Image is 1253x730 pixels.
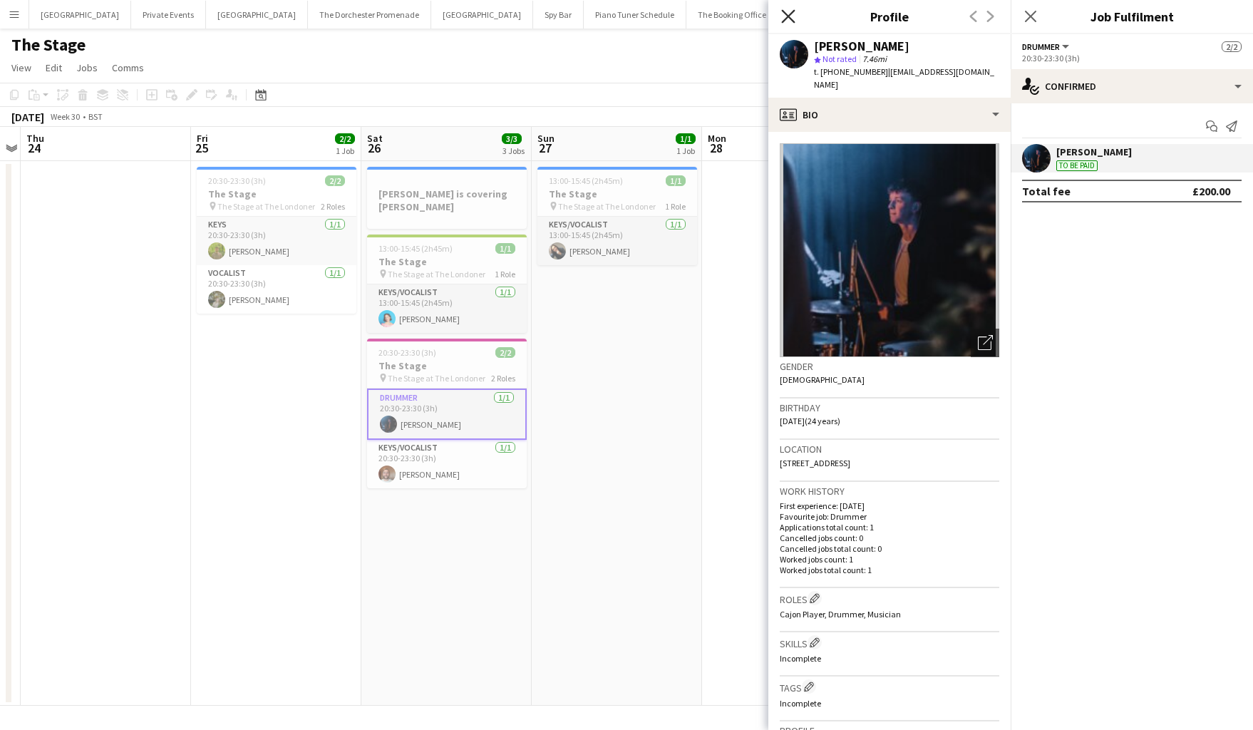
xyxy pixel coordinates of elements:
span: 27 [535,140,555,156]
span: 13:00-15:45 (2h45m) [378,243,453,254]
span: Week 30 [47,111,83,122]
h3: Job Fulfilment [1011,7,1253,26]
div: [PERSON_NAME] [814,40,909,53]
p: Cancelled jobs total count: 0 [780,543,999,554]
div: Confirmed [1011,69,1253,103]
span: [STREET_ADDRESS] [780,458,850,468]
span: 2/2 [325,175,345,186]
span: 20:30-23:30 (3h) [208,175,266,186]
div: 20:30-23:30 (3h) [1022,53,1242,63]
span: Sat [367,132,383,145]
h3: Work history [780,485,999,498]
button: [GEOGRAPHIC_DATA] [206,1,308,29]
p: Applications total count: 1 [780,522,999,533]
span: 3/3 [502,133,522,144]
h3: The Stage [367,359,527,372]
span: 24 [24,140,44,156]
h3: [PERSON_NAME] is covering [PERSON_NAME] [367,187,527,213]
a: Comms [106,58,150,77]
div: [PERSON_NAME] [1056,145,1132,158]
p: Worked jobs total count: 1 [780,565,999,575]
button: Piano Tuner Schedule [584,1,686,29]
span: The Stage at The Londoner [217,201,315,212]
span: Comms [112,61,144,74]
span: 2 Roles [491,373,515,384]
span: [DATE] (24 years) [780,416,840,426]
button: [GEOGRAPHIC_DATA] [431,1,533,29]
app-card-role: Keys1/120:30-23:30 (3h)[PERSON_NAME] [197,217,356,265]
img: Crew avatar or photo [780,143,999,357]
app-job-card: 13:00-15:45 (2h45m)1/1The Stage The Stage at The Londoner1 RoleKeys/Vocalist1/113:00-15:45 (2h45m... [537,167,697,265]
span: 1 Role [665,201,686,212]
button: The Dorchester Promenade [308,1,431,29]
span: [DEMOGRAPHIC_DATA] [780,374,865,385]
a: Edit [40,58,68,77]
span: Cajon Player, Drummer, Musician [780,609,901,620]
div: [DATE] [11,110,44,124]
span: t. [PHONE_NUMBER] [814,66,888,77]
span: 2/2 [335,133,355,144]
p: Cancelled jobs count: 0 [780,533,999,543]
div: To be paid [1056,160,1098,171]
button: The Booking Office 1869 [686,1,797,29]
h3: Tags [780,679,999,694]
span: Edit [46,61,62,74]
span: Not rated [823,53,857,64]
p: Worked jobs count: 1 [780,554,999,565]
div: 3 Jobs [502,145,525,156]
span: 1/1 [676,133,696,144]
div: £200.00 [1192,184,1230,198]
span: | [EMAIL_ADDRESS][DOMAIN_NAME] [814,66,994,90]
span: Sun [537,132,555,145]
h3: Location [780,443,999,456]
app-job-card: 20:30-23:30 (3h)2/2The Stage The Stage at The Londoner2 RolesDrummer1/120:30-23:30 (3h)[PERSON_NA... [367,339,527,488]
app-card-role: Vocalist1/120:30-23:30 (3h)[PERSON_NAME] [197,265,356,314]
h3: Skills [780,635,999,650]
h3: Birthday [780,401,999,414]
span: Drummer [1022,41,1060,52]
button: Private Events [131,1,206,29]
span: 26 [365,140,383,156]
span: The Stage at The Londoner [388,269,485,279]
span: Fri [197,132,208,145]
app-job-card: 13:00-15:45 (2h45m)1/1The Stage The Stage at The Londoner1 RoleKeys/Vocalist1/113:00-15:45 (2h45m... [367,235,527,333]
h1: The Stage [11,34,86,56]
app-card-role: Keys/Vocalist1/120:30-23:30 (3h)[PERSON_NAME] [367,440,527,488]
h3: The Stage [197,187,356,200]
div: 1 Job [676,145,695,156]
button: [GEOGRAPHIC_DATA] [29,1,131,29]
span: Mon [708,132,726,145]
h3: The Stage [367,255,527,268]
app-card-role: Keys/Vocalist1/113:00-15:45 (2h45m)[PERSON_NAME] [367,284,527,333]
span: 2 Roles [321,201,345,212]
h3: Roles [780,591,999,606]
span: 28 [706,140,726,156]
span: 1/1 [666,175,686,186]
a: Jobs [71,58,103,77]
div: Bio [768,98,1011,132]
span: The Stage at The Londoner [558,201,656,212]
span: Thu [26,132,44,145]
p: Favourite job: Drummer [780,511,999,522]
div: 1 Job [336,145,354,156]
app-job-card: 20:30-23:30 (3h)2/2The Stage The Stage at The Londoner2 RolesKeys1/120:30-23:30 (3h)[PERSON_NAME]... [197,167,356,314]
app-card-role: Drummer1/120:30-23:30 (3h)[PERSON_NAME] [367,389,527,440]
a: View [6,58,37,77]
span: 2/2 [1222,41,1242,52]
span: 20:30-23:30 (3h) [378,347,436,358]
span: 1 Role [495,269,515,279]
h3: Profile [768,7,1011,26]
span: View [11,61,31,74]
button: Spy Bar [533,1,584,29]
p: Incomplete [780,653,999,664]
span: Jobs [76,61,98,74]
span: The Stage at The Londoner [388,373,485,384]
app-job-card: [PERSON_NAME] is covering [PERSON_NAME] [367,167,527,229]
p: Incomplete [780,698,999,709]
span: 2/2 [495,347,515,358]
